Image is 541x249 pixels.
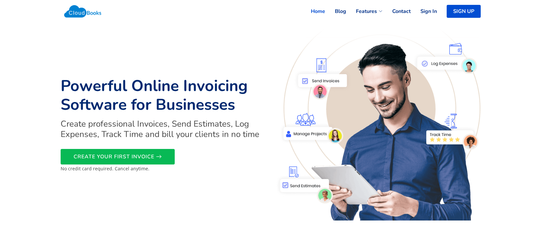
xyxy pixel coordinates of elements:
[61,149,175,164] a: CREATE YOUR FIRST INVOICE
[447,5,481,18] a: SIGN UP
[346,4,382,18] a: Features
[61,119,267,139] h2: Create professional Invoices, Send Estimates, Log Expenses, Track Time and bill your clients in n...
[61,77,267,114] h1: Powerful Online Invoicing Software for Businesses
[61,165,149,172] small: No credit card required. Cancel anytime.
[411,4,437,18] a: Sign In
[325,4,346,18] a: Blog
[356,7,377,15] span: Features
[382,4,411,18] a: Contact
[61,2,105,21] img: Cloudbooks Logo
[301,4,325,18] a: Home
